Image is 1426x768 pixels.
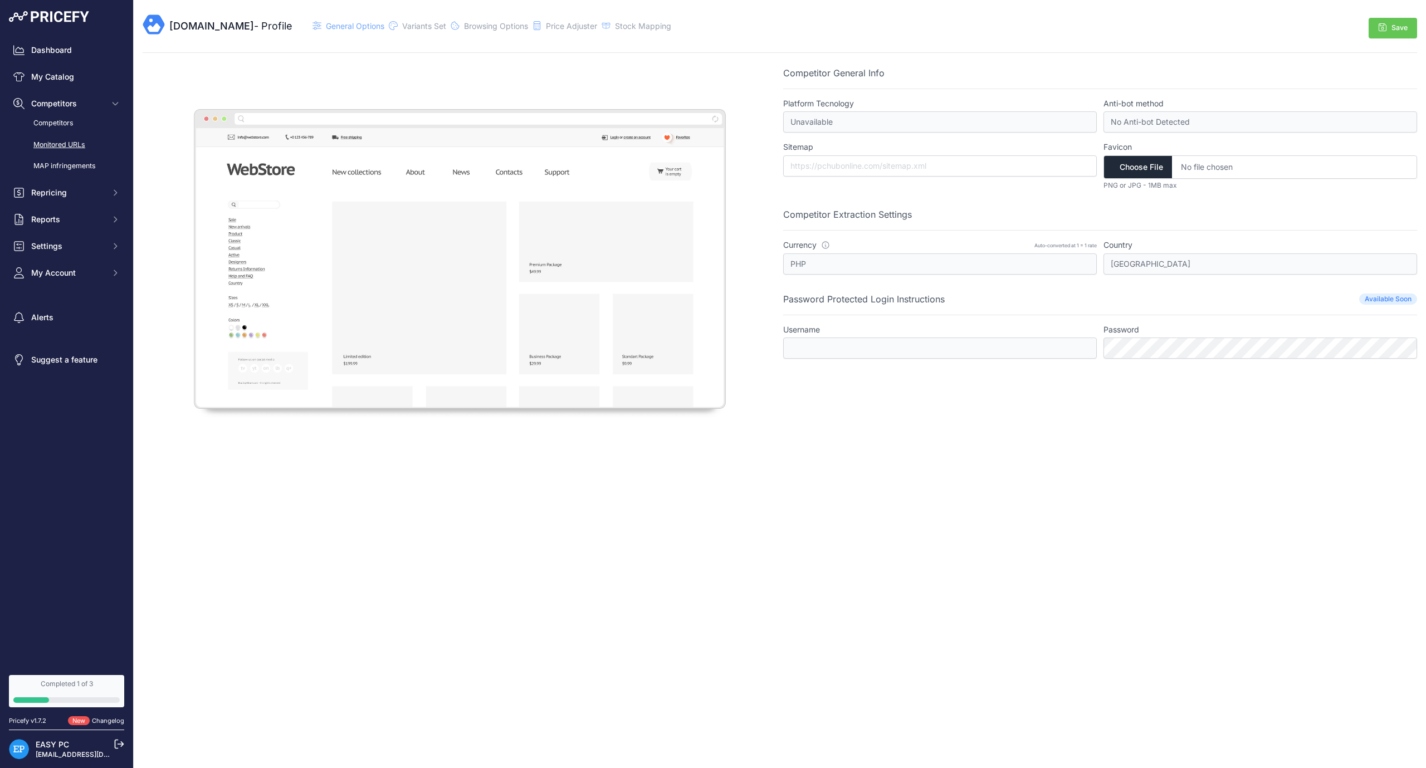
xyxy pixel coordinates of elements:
[783,141,1097,153] label: Sitemap
[9,40,124,60] a: Dashboard
[326,21,384,31] span: General Options
[9,135,124,155] a: Monitored URLs
[31,214,104,225] span: Reports
[546,21,597,31] span: Price Adjuster
[1103,324,1417,335] label: Password
[464,21,528,31] span: Browsing Options
[9,716,46,726] div: Pricefy v1.7.2
[9,183,124,203] button: Repricing
[169,18,292,34] div: - Profile
[36,740,69,749] a: EASY PC
[9,67,124,87] a: My Catalog
[92,717,124,725] a: Changelog
[9,675,124,707] a: Completed 1 of 3
[143,66,777,454] img: Screenshot pchubonline.com
[31,267,104,278] span: My Account
[783,155,1097,177] input: https://pchubonline.com/sitemap.xml
[31,187,104,198] span: Repricing
[9,40,124,662] nav: Sidebar
[1369,18,1417,38] button: Save
[9,350,124,370] a: Suggest a feature
[9,236,124,256] button: Settings
[9,94,124,114] button: Competitors
[1103,98,1417,109] label: Anti-bot method
[9,263,124,283] button: My Account
[9,307,124,327] a: Alerts
[31,241,104,252] span: Settings
[402,21,446,31] span: Variants Set
[783,98,1097,109] label: Platform Tecnology
[36,750,152,759] a: [EMAIL_ADDRESS][DOMAIN_NAME]
[9,156,124,176] a: MAP infringements
[783,208,1417,221] p: Competitor Extraction Settings
[783,324,1097,335] label: Username
[1103,141,1417,153] label: Favicon
[1103,239,1417,251] label: Country
[9,11,89,22] img: Pricefy Logo
[1359,293,1417,305] span: Available Soon
[68,716,90,726] span: New
[31,98,104,109] span: Competitors
[783,292,945,306] p: Password Protected Login Instructions
[9,209,124,229] button: Reports
[1034,242,1097,249] div: Auto-converted at 1 = 1 rate
[783,239,830,251] label: Currency
[1103,181,1417,190] p: PNG or JPG - 1MB max
[783,66,1417,80] p: Competitor General Info
[615,21,671,31] span: Stock Mapping
[169,20,254,32] span: [DOMAIN_NAME]
[13,679,120,688] div: Completed 1 of 3
[9,114,124,133] a: Competitors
